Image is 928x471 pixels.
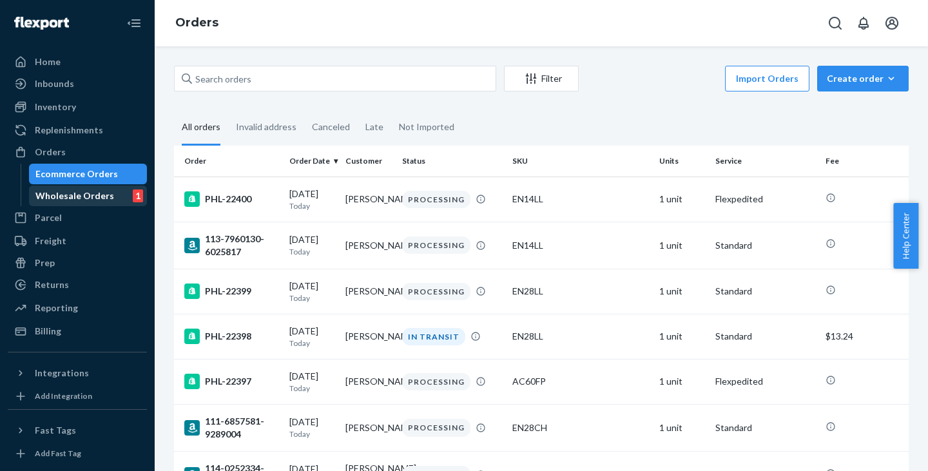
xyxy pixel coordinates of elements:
a: Ecommerce Orders [29,164,148,184]
ol: breadcrumbs [165,5,229,42]
div: Add Fast Tag [35,448,81,459]
div: [DATE] [289,370,335,394]
th: Fee [820,146,909,177]
button: Open Search Box [822,10,848,36]
a: Replenishments [8,120,147,140]
td: [PERSON_NAME] [340,314,396,359]
td: [PERSON_NAME] [340,177,396,222]
div: Reporting [35,302,78,314]
div: Orders [35,146,66,159]
div: [DATE] [289,233,335,257]
button: Open account menu [879,10,905,36]
div: [DATE] [289,325,335,349]
td: $13.24 [820,314,909,359]
p: Standard [715,330,815,343]
div: 113-7960130-6025817 [184,233,279,258]
div: Late [365,110,383,144]
td: 1 unit [654,359,710,404]
th: SKU [507,146,654,177]
td: [PERSON_NAME] [340,269,396,314]
div: AC60FP [512,375,649,388]
button: Create order [817,66,909,91]
div: PROCESSING [402,191,470,208]
button: Help Center [893,203,918,269]
div: PROCESSING [402,283,470,300]
div: PROCESSING [402,373,470,390]
div: Create order [827,72,899,85]
td: [PERSON_NAME] [340,405,396,452]
th: Status [397,146,507,177]
div: 1 [133,189,143,202]
div: [DATE] [289,280,335,303]
a: Home [8,52,147,72]
a: Wholesale Orders1 [29,186,148,206]
div: EN14LL [512,239,649,252]
td: 1 unit [654,177,710,222]
td: [PERSON_NAME] [340,222,396,269]
div: PHL-22399 [184,284,279,299]
a: Inbounds [8,73,147,94]
button: Open notifications [851,10,876,36]
div: [DATE] [289,416,335,439]
p: Flexpedited [715,193,815,206]
a: Parcel [8,207,147,228]
a: Add Fast Tag [8,446,147,461]
div: PHL-22397 [184,374,279,389]
div: Customer [345,155,391,166]
div: Freight [35,235,66,247]
div: Prep [35,256,55,269]
a: Inventory [8,97,147,117]
a: Add Integration [8,389,147,404]
div: Filter [505,72,578,85]
p: Today [289,428,335,439]
p: Flexpedited [715,375,815,388]
a: Billing [8,321,147,341]
div: PHL-22398 [184,329,279,344]
a: Prep [8,253,147,273]
a: Orders [175,15,218,30]
td: 1 unit [654,222,710,269]
div: Ecommerce Orders [35,168,118,180]
div: Wholesale Orders [35,189,114,202]
div: EN28LL [512,330,649,343]
div: Fast Tags [35,424,76,437]
div: Parcel [35,211,62,224]
a: Returns [8,274,147,295]
div: PHL-22400 [184,191,279,207]
div: EN28CH [512,421,649,434]
button: Filter [504,66,579,91]
div: PROCESSING [402,419,470,436]
td: 1 unit [654,314,710,359]
div: Returns [35,278,69,291]
div: All orders [182,110,220,146]
div: Invalid address [236,110,296,144]
p: Today [289,293,335,303]
p: Standard [715,239,815,252]
button: Close Navigation [121,10,147,36]
div: [DATE] [289,187,335,211]
p: Standard [715,285,815,298]
div: Integrations [35,367,89,380]
button: Import Orders [725,66,809,91]
div: EN14LL [512,193,649,206]
td: 1 unit [654,269,710,314]
div: PROCESSING [402,236,470,254]
div: Billing [35,325,61,338]
a: Freight [8,231,147,251]
div: Inbounds [35,77,74,90]
a: Orders [8,142,147,162]
p: Today [289,246,335,257]
div: Home [35,55,61,68]
img: Flexport logo [14,17,69,30]
input: Search orders [174,66,496,91]
div: Inventory [35,101,76,113]
p: Standard [715,421,815,434]
div: IN TRANSIT [402,328,465,345]
p: Today [289,200,335,211]
button: Fast Tags [8,420,147,441]
a: Reporting [8,298,147,318]
th: Order Date [284,146,340,177]
div: Replenishments [35,124,103,137]
td: 1 unit [654,405,710,452]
